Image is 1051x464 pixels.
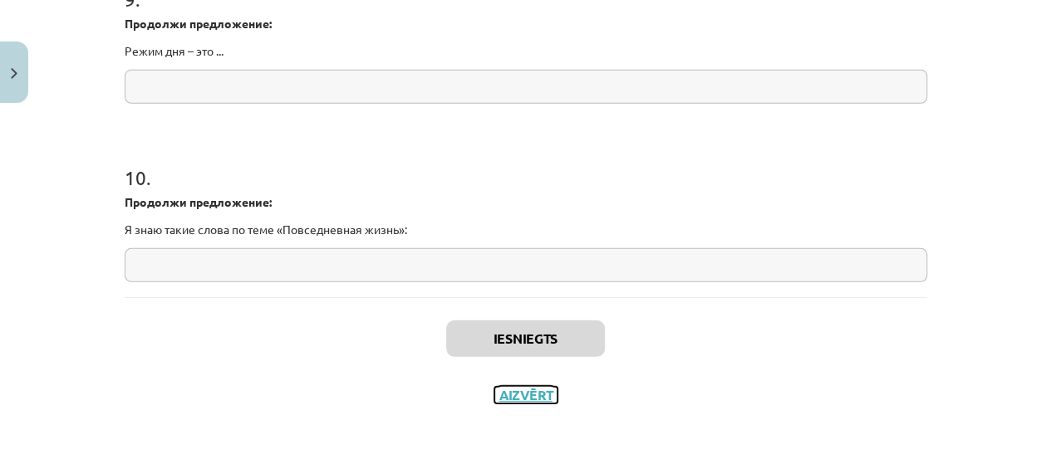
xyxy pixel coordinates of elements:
strong: Продолжи предложение: [125,194,272,209]
strong: Продолжи предложение: [125,16,272,31]
h1: 10 . [125,137,927,188]
p: Режим дня – это ... [125,42,927,60]
button: Iesniegts [446,320,605,357]
button: Aizvērt [494,387,557,403]
p: Я знаю такие слова по теме «Повседневная жизнь»: [125,221,927,238]
img: icon-close-lesson-0947bae3869378f0d4975bcd49f059093ad1ed9edebbc8119c70593378902aed.svg [11,68,17,79]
